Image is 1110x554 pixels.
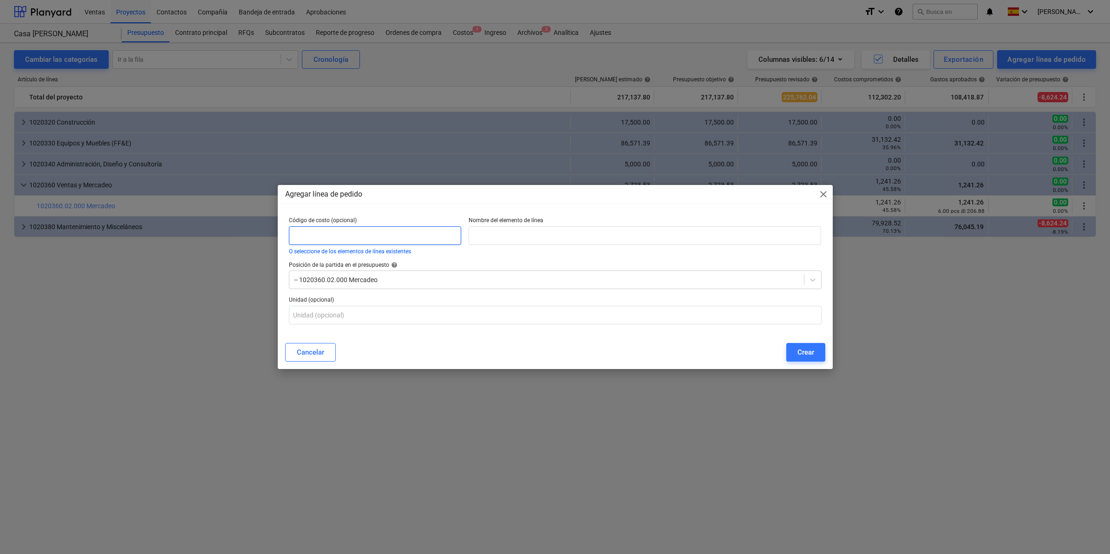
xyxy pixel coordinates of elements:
div: Posición de la partida en el presupuesto [289,262,822,269]
span: close [818,189,829,200]
p: Unidad (opcional) [289,297,822,306]
div: Crear [797,346,814,358]
button: Cancelar [285,343,336,362]
span: help [389,262,398,268]
button: O seleccione de los elementos de línea existentes [289,249,411,254]
p: Agregar línea de pedido [285,189,362,200]
p: Nombre del elemento de línea [469,217,821,226]
p: Código de costo (opcional) [289,217,462,226]
input: Unidad (opcional) [289,306,822,324]
button: Crear [786,343,825,362]
div: Cancelar [297,346,324,358]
